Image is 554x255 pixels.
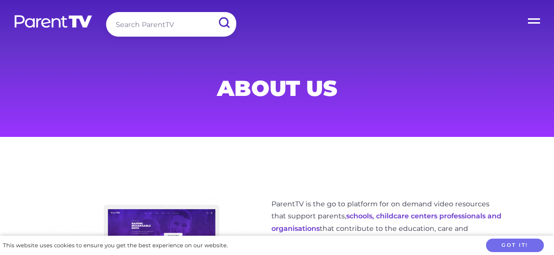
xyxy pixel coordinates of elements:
[14,14,93,28] img: parenttv-logo-white.4c85aaf.svg
[106,12,236,37] input: Search ParentTV
[211,12,236,34] input: Submit
[3,241,228,251] div: This website uses cookies to ensure you get the best experience on our website.
[45,79,510,98] h1: About Us
[486,239,544,253] button: Got it!
[271,198,503,248] p: ParentTV is the go to platform for on demand video resources that support parents, that contribut...
[271,212,501,233] a: schools, childcare centers professionals and organisations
